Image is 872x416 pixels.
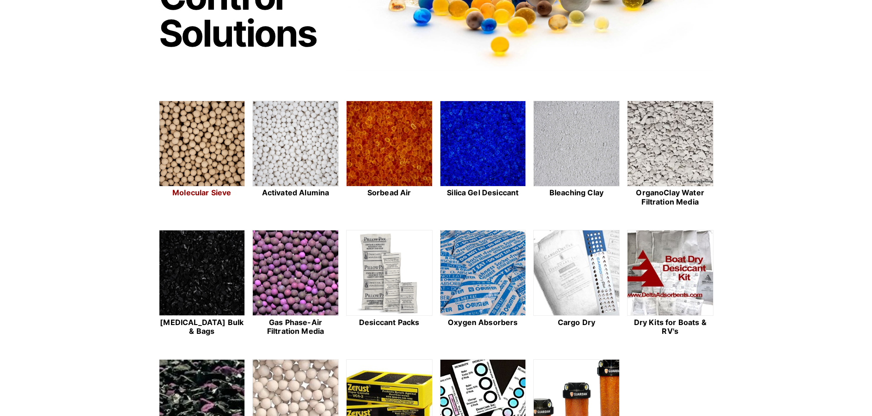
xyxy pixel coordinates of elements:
[346,230,433,337] a: Desiccant Packs
[533,318,620,327] h2: Cargo Dry
[346,101,433,208] a: Sorbead Air
[627,230,713,337] a: Dry Kits for Boats & RV's
[159,318,245,336] h2: [MEDICAL_DATA] Bulk & Bags
[533,230,620,337] a: Cargo Dry
[252,318,339,336] h2: Gas Phase-Air Filtration Media
[440,101,526,208] a: Silica Gel Desiccant
[440,318,526,327] h2: Oxygen Absorbers
[159,230,245,337] a: [MEDICAL_DATA] Bulk & Bags
[159,188,245,197] h2: Molecular Sieve
[252,188,339,197] h2: Activated Alumina
[533,188,620,197] h2: Bleaching Clay
[440,188,526,197] h2: Silica Gel Desiccant
[440,230,526,337] a: Oxygen Absorbers
[159,101,245,208] a: Molecular Sieve
[346,188,433,197] h2: Sorbead Air
[627,101,713,208] a: OrganoClay Water Filtration Media
[627,188,713,206] h2: OrganoClay Water Filtration Media
[252,230,339,337] a: Gas Phase-Air Filtration Media
[346,318,433,327] h2: Desiccant Packs
[627,318,713,336] h2: Dry Kits for Boats & RV's
[252,101,339,208] a: Activated Alumina
[533,101,620,208] a: Bleaching Clay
